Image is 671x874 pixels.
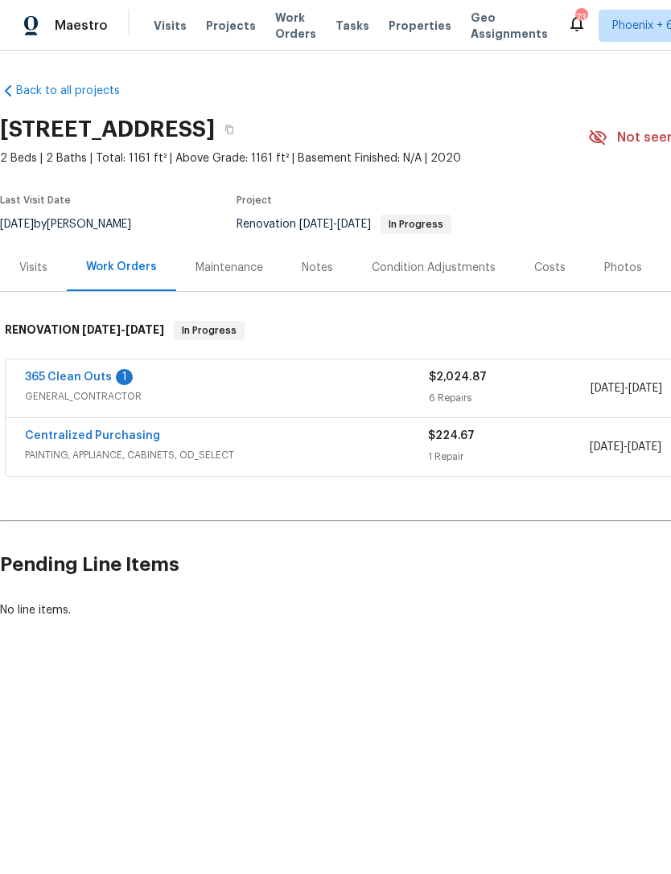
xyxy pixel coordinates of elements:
[590,439,661,455] span: -
[82,324,164,335] span: -
[534,260,566,276] div: Costs
[215,115,244,144] button: Copy Address
[55,18,108,34] span: Maestro
[604,260,642,276] div: Photos
[299,219,333,230] span: [DATE]
[237,219,451,230] span: Renovation
[335,20,369,31] span: Tasks
[126,324,164,335] span: [DATE]
[116,369,133,385] div: 1
[19,260,47,276] div: Visits
[302,260,333,276] div: Notes
[591,383,624,394] span: [DATE]
[82,324,121,335] span: [DATE]
[382,220,450,229] span: In Progress
[25,447,428,463] span: PAINTING, APPLIANCE, CABINETS, OD_SELECT
[428,430,475,441] span: $224.67
[237,195,272,205] span: Project
[591,380,662,396] span: -
[628,441,661,453] span: [DATE]
[628,383,662,394] span: [DATE]
[25,388,429,404] span: GENERAL_CONTRACTOR
[206,18,256,34] span: Projects
[372,260,496,276] div: Condition Adjustments
[25,371,112,383] a: 365 Clean Outs
[471,10,548,42] span: Geo Assignments
[428,449,589,465] div: 1 Repair
[196,260,263,276] div: Maintenance
[429,390,591,406] div: 6 Repairs
[275,10,316,42] span: Work Orders
[299,219,371,230] span: -
[337,219,371,230] span: [DATE]
[25,430,160,441] a: Centralized Purchasing
[575,10,587,26] div: 73
[86,259,157,275] div: Work Orders
[175,322,243,339] span: In Progress
[590,441,624,453] span: [DATE]
[389,18,451,34] span: Properties
[5,321,164,340] h6: RENOVATION
[154,18,187,34] span: Visits
[429,371,487,383] span: $2,024.87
